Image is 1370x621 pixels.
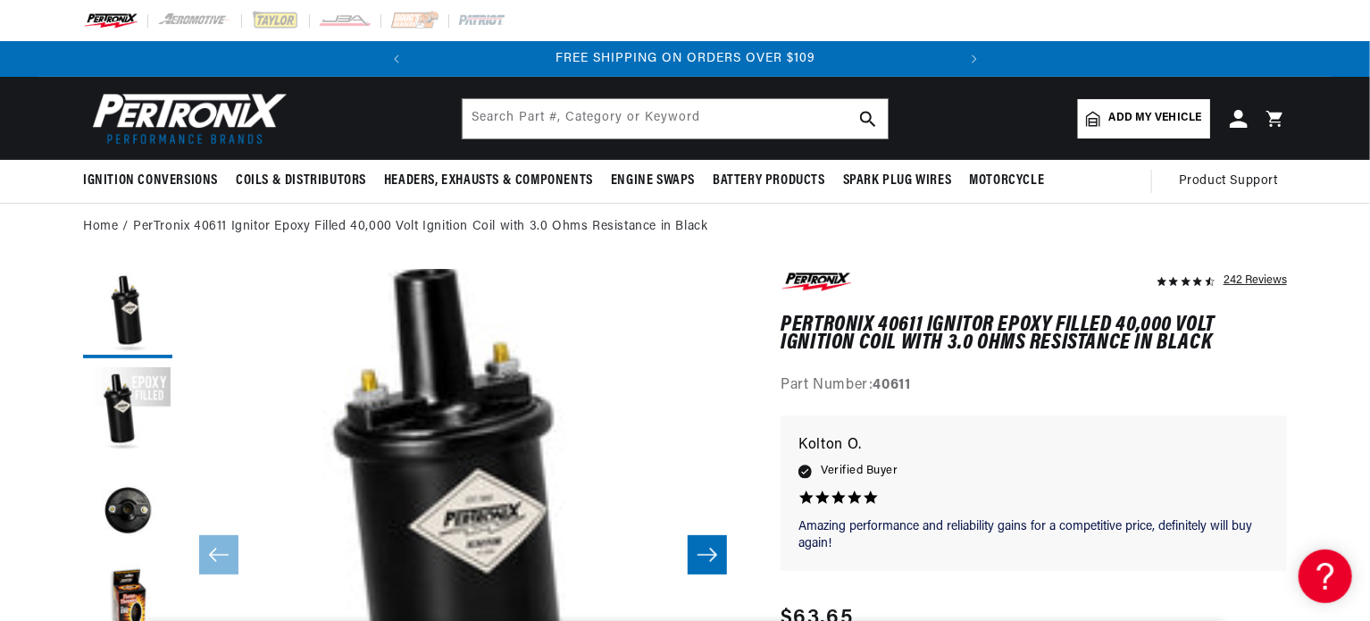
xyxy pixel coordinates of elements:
[704,160,834,202] summary: Battery Products
[873,378,911,392] strong: 40611
[611,172,695,190] span: Engine Swaps
[379,41,414,77] button: Translation missing: en.sections.announcements.previous_announcement
[236,172,366,190] span: Coils & Distributors
[415,49,957,69] div: Announcement
[781,316,1287,353] h1: PerTronix 40611 Ignitor Epoxy Filled 40,000 Volt Ignition Coil with 3.0 Ohms Resistance in Black
[781,374,1287,398] div: Part Number:
[843,172,952,190] span: Spark Plug Wires
[199,535,238,575] button: Slide left
[384,172,593,190] span: Headers, Exhausts & Components
[688,535,727,575] button: Slide right
[1078,99,1210,138] a: Add my vehicle
[83,217,118,237] a: Home
[1179,160,1287,203] summary: Product Support
[956,41,992,77] button: Translation missing: en.sections.announcements.next_announcement
[848,99,888,138] button: search button
[38,41,1332,77] slideshow-component: Translation missing: en.sections.announcements.announcement_bar
[834,160,961,202] summary: Spark Plug Wires
[375,160,602,202] summary: Headers, Exhausts & Components
[602,160,704,202] summary: Engine Swaps
[83,466,172,555] button: Load image 3 in gallery view
[133,217,708,237] a: PerTronix 40611 Ignitor Epoxy Filled 40,000 Volt Ignition Coil with 3.0 Ohms Resistance in Black
[798,433,1269,458] p: Kolton O.
[1109,110,1202,127] span: Add my vehicle
[83,160,227,202] summary: Ignition Conversions
[798,518,1269,553] p: Amazing performance and reliability gains for a competitive price, definitely will buy again!
[556,52,816,65] span: FREE SHIPPING ON ORDERS OVER $109
[83,269,172,358] button: Load image 1 in gallery view
[83,88,288,149] img: Pertronix
[83,172,218,190] span: Ignition Conversions
[1179,172,1278,191] span: Product Support
[415,49,957,69] div: 2 of 2
[463,99,888,138] input: Search Part #, Category or Keyword
[713,172,825,190] span: Battery Products
[83,217,1287,237] nav: breadcrumbs
[960,160,1053,202] summary: Motorcycle
[227,160,375,202] summary: Coils & Distributors
[83,367,172,457] button: Load image 2 in gallery view
[821,461,898,481] span: Verified Buyer
[969,172,1044,190] span: Motorcycle
[1224,269,1287,290] div: 242 Reviews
